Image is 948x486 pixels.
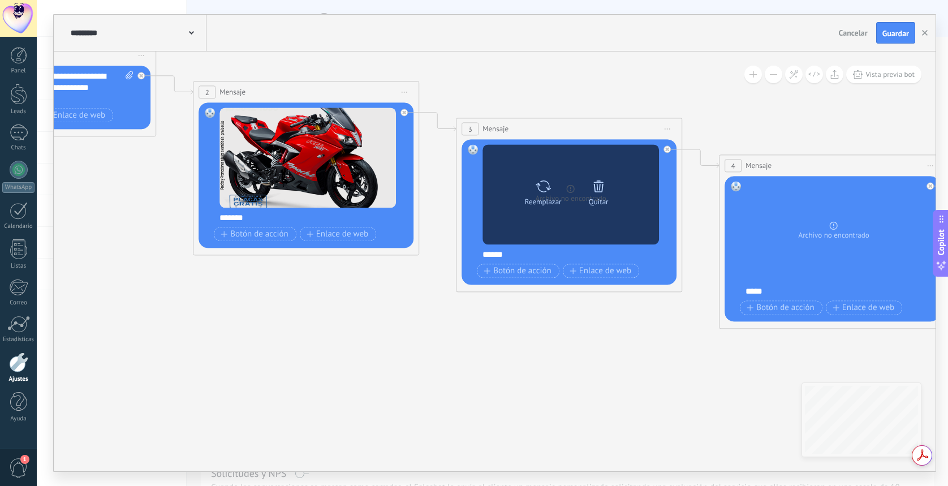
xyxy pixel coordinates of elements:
[484,266,551,276] span: Botón de acción
[936,229,947,255] span: Copilot
[563,264,639,278] button: Enlace de web
[525,197,562,206] div: Reemplazar
[477,264,559,278] button: Botón de acción
[307,230,368,239] span: Enlace de web
[214,227,296,241] button: Botón de acción
[468,124,472,134] span: 3
[2,108,35,115] div: Leads
[834,24,872,41] button: Cancelar
[747,303,815,312] span: Botón de acción
[37,108,113,122] button: Enlace de web
[2,223,35,230] div: Calendario
[2,415,35,423] div: Ayuda
[205,88,209,97] span: 2
[300,227,376,241] button: Enlace de web
[846,66,921,83] button: Vista previa bot
[2,299,35,307] div: Correo
[589,197,609,206] div: Quitar
[740,300,822,315] button: Botón de acción
[731,161,735,171] span: 4
[2,67,35,75] div: Panel
[2,144,35,152] div: Chats
[882,29,909,37] span: Guardar
[20,455,29,464] span: 1
[2,376,35,383] div: Ajustes
[799,230,869,241] span: Archivo no encontrado
[221,230,288,239] span: Botón de acción
[2,263,35,270] div: Listas
[826,300,902,315] button: Enlace de web
[839,28,868,38] span: Cancelar
[746,160,772,171] span: Mensaje
[44,111,105,120] span: Enlace de web
[2,336,35,343] div: Estadísticas
[482,123,509,134] span: Mensaje
[219,87,245,97] span: Mensaje
[219,107,396,208] img: 7949b314-264a-4166-b34d-93ec71c0ef5d
[570,266,631,276] span: Enlace de web
[2,182,35,193] div: WhatsApp
[865,70,915,79] span: Vista previa bot
[833,303,894,312] span: Enlace de web
[876,22,915,44] button: Guardar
